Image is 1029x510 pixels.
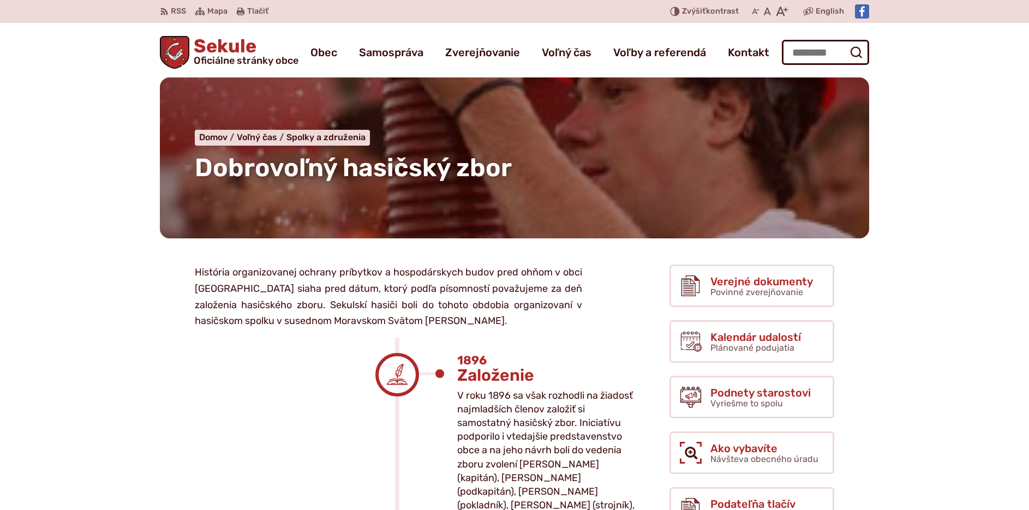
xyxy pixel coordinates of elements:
[710,454,818,464] span: Návšteva obecného úradu
[195,265,582,329] p: História organizovanej ochrany príbytkov a hospodárskych budov pred ohňom v obci [GEOGRAPHIC_DATA...
[813,5,846,18] a: English
[682,7,739,16] span: kontrast
[189,37,298,65] span: Sekule
[710,343,794,353] span: Plánované podujatia
[816,5,844,18] span: English
[728,37,769,68] a: Kontakt
[669,376,834,418] a: Podnety starostovi Vyriešme to spolu
[669,320,834,363] a: Kalendár udalostí Plánované podujatia
[457,367,635,385] h3: Založenie
[286,132,366,142] a: Spolky a združenia
[669,431,834,474] a: Ako vybavíte Návšteva obecného úradu
[247,7,268,16] span: Tlačiť
[613,37,706,68] a: Voľby a referendá
[710,275,813,287] span: Verejné dokumenty
[710,498,795,510] span: Podateľňa tlačív
[710,387,811,399] span: Podnety starostovi
[457,355,635,367] p: 1896
[855,4,869,19] img: Prejsť na Facebook stránku
[194,56,298,65] span: Oficiálne stránky obce
[160,36,298,69] a: Logo Sekule, prejsť na domovskú stránku.
[199,132,237,142] a: Domov
[207,5,228,18] span: Mapa
[710,287,803,297] span: Povinné zverejňovanie
[445,37,520,68] a: Zverejňovanie
[669,265,834,307] a: Verejné dokumenty Povinné zverejňovanie
[359,37,423,68] a: Samospráva
[199,132,228,142] span: Domov
[195,153,512,183] span: Dobrovoľný hasičský zbor
[682,7,706,16] span: Zvýšiť
[160,36,189,69] img: Prejsť na domovskú stránku
[237,132,286,142] a: Voľný čas
[710,331,801,343] span: Kalendár udalostí
[710,442,818,454] span: Ako vybavíte
[237,132,277,142] span: Voľný čas
[310,37,337,68] a: Obec
[542,37,591,68] a: Voľný čas
[710,398,783,409] span: Vyriešme to spolu
[171,5,186,18] span: RSS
